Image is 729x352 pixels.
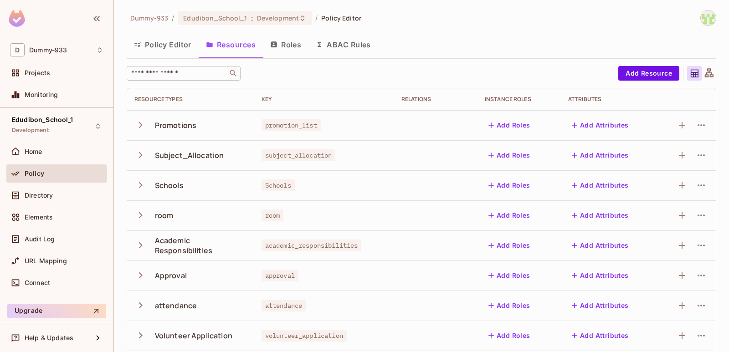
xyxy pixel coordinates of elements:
[172,14,174,22] li: /
[262,119,321,131] span: promotion_list
[262,209,284,221] span: room
[155,180,184,190] div: Schools
[9,10,25,27] img: SReyMgAAAABJRU5ErkJggg==
[155,301,197,311] div: attendance
[251,15,254,22] span: :
[134,96,247,103] div: Resource Types
[485,178,534,193] button: Add Roles
[155,120,197,130] div: Promotions
[568,118,632,133] button: Add Attributes
[25,257,67,265] span: URL Mapping
[315,14,318,22] li: /
[568,148,632,163] button: Add Attributes
[183,14,247,22] span: Edudibon_School_1
[485,96,554,103] div: Instance roles
[25,69,50,77] span: Projects
[485,238,534,253] button: Add Roles
[263,33,308,56] button: Roles
[262,240,362,251] span: academic_responsibilities
[155,210,174,220] div: room
[262,270,298,281] span: approval
[485,208,534,223] button: Add Roles
[568,268,632,283] button: Add Attributes
[25,279,50,286] span: Connect
[485,118,534,133] button: Add Roles
[10,43,25,56] span: D
[25,148,42,155] span: Home
[485,328,534,343] button: Add Roles
[155,150,224,160] div: Subject_Allocation
[568,96,650,103] div: Attributes
[485,268,534,283] button: Add Roles
[262,149,336,161] span: subject_allocation
[321,14,361,22] span: Policy Editor
[262,179,295,191] span: Schools
[568,328,632,343] button: Add Attributes
[262,330,347,342] span: volunteer_application
[155,270,187,281] div: Approval
[155,235,247,255] div: Academic Responsibilities
[262,300,306,311] span: attendance
[12,116,73,123] span: Edudibon_School_1
[199,33,263,56] button: Resources
[25,170,44,177] span: Policy
[568,208,632,223] button: Add Attributes
[25,214,53,221] span: Elements
[7,304,106,318] button: Upgrade
[127,33,199,56] button: Policy Editor
[29,46,67,54] span: Workspace: Dummy-933
[155,331,232,341] div: Volunteer Application
[25,235,55,243] span: Audit Log
[257,14,299,22] span: Development
[568,238,632,253] button: Add Attributes
[701,10,716,26] img: Sudhanshu
[25,91,58,98] span: Monitoring
[25,334,73,342] span: Help & Updates
[25,192,53,199] span: Directory
[568,178,632,193] button: Add Attributes
[401,96,470,103] div: Relations
[618,66,679,81] button: Add Resource
[262,96,387,103] div: Key
[485,298,534,313] button: Add Roles
[308,33,378,56] button: ABAC Rules
[130,14,168,22] span: the active workspace
[485,148,534,163] button: Add Roles
[12,127,49,134] span: Development
[568,298,632,313] button: Add Attributes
